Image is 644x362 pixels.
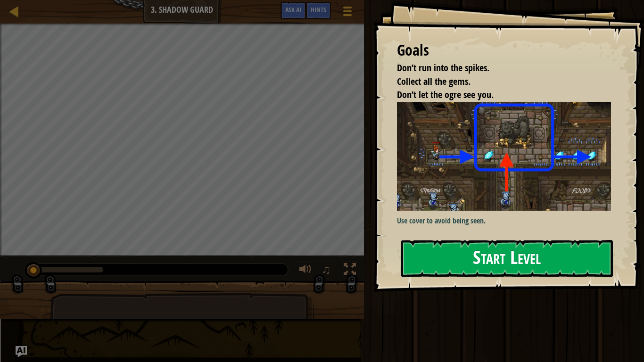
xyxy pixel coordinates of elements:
button: ♫ [320,261,336,280]
button: Show game menu [336,2,359,24]
span: Don’t run into the spikes. [397,61,489,74]
span: ♫ [322,263,331,277]
span: Don’t let the ogre see you. [397,88,494,101]
p: Use cover to avoid being seen. [397,215,611,226]
div: Move To ... [4,21,640,29]
li: Don’t let the ogre see you. [385,88,609,102]
div: Goals [397,40,611,61]
img: Shadow guard [397,102,611,211]
button: Start Level [401,240,613,277]
div: Rename [4,55,640,63]
span: Hints [311,5,326,14]
li: Collect all the gems. [385,75,609,89]
button: Ask AI [16,346,27,357]
button: Adjust volume [296,261,315,280]
span: Collect all the gems. [397,75,471,88]
div: Move To ... [4,63,640,72]
button: Ask AI [281,2,306,19]
button: Toggle fullscreen [340,261,359,280]
div: Sign out [4,46,640,55]
div: Sort New > Old [4,12,640,21]
div: Sort A > Z [4,4,640,12]
div: Options [4,38,640,46]
div: Delete [4,29,640,38]
span: Ask AI [285,5,301,14]
li: Don’t run into the spikes. [385,61,609,75]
